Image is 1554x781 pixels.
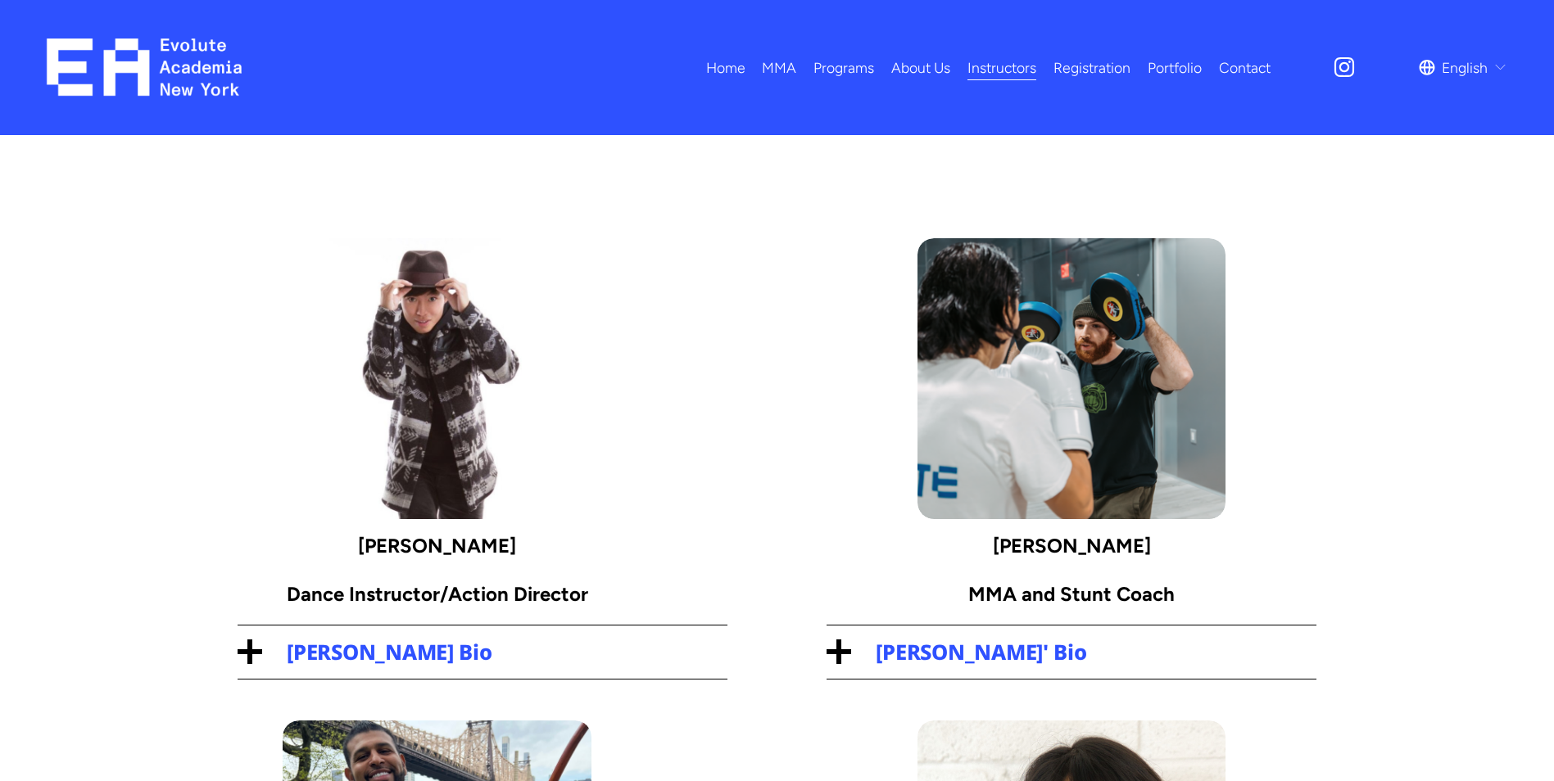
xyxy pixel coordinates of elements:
[1332,55,1357,79] a: Instagram
[287,582,588,606] strong: Dance Instructor/Action Director
[968,582,1175,606] strong: MMA and Stunt Coach
[851,638,1316,666] span: [PERSON_NAME]' Bio
[1419,53,1507,82] div: language picker
[1219,53,1271,82] a: Contact
[967,53,1036,82] a: Instructors
[993,534,1151,558] strong: [PERSON_NAME]
[47,38,242,96] img: EA
[827,625,1316,679] button: [PERSON_NAME]' Bio
[762,53,796,82] a: folder dropdown
[813,55,874,81] span: Programs
[762,55,796,81] span: MMA
[238,625,727,679] button: [PERSON_NAME] Bio
[1148,53,1202,82] a: Portfolio
[1442,55,1488,81] span: English
[706,53,745,82] a: Home
[1053,53,1130,82] a: Registration
[358,534,516,558] strong: [PERSON_NAME]
[813,53,874,82] a: folder dropdown
[891,53,950,82] a: About Us
[262,638,727,666] span: [PERSON_NAME] Bio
